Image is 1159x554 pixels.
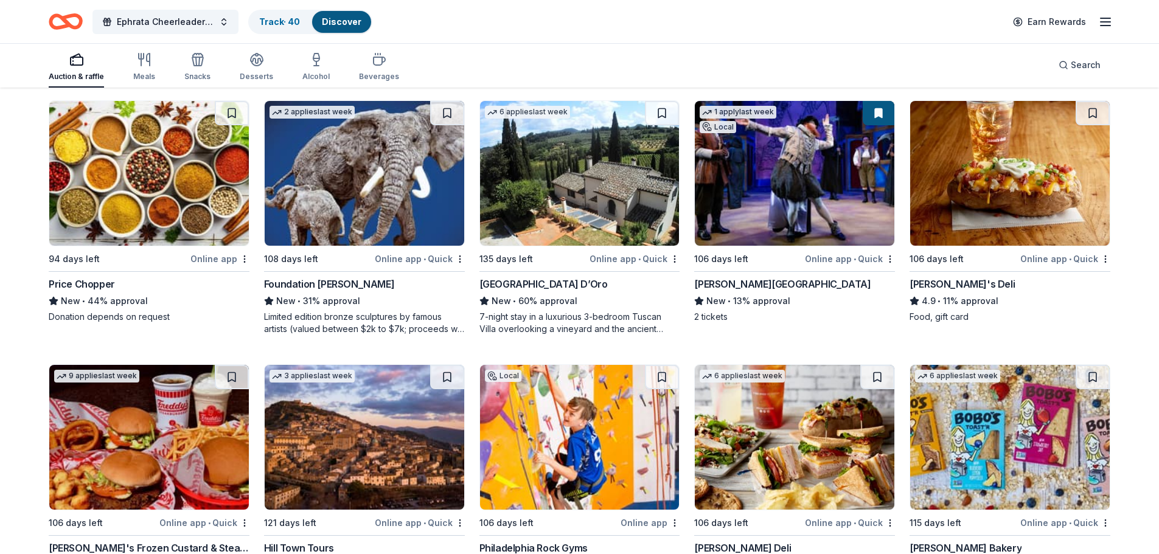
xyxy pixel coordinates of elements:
button: Search [1049,53,1110,77]
button: Meals [133,47,155,88]
div: Beverages [359,72,399,81]
img: Image for Freddy's Frozen Custard & Steakburgers [49,365,249,510]
div: Online app Quick [805,515,895,530]
div: Online app Quick [590,251,680,266]
div: Local [700,121,736,133]
div: 2 tickets [694,311,895,323]
div: Desserts [240,72,273,81]
span: • [1069,518,1071,528]
span: New [61,294,80,308]
div: 106 days left [694,252,748,266]
div: 121 days left [264,516,316,530]
div: Online app Quick [375,515,465,530]
div: 44% approval [49,294,249,308]
div: Online app [621,515,680,530]
a: Earn Rewards [1006,11,1093,33]
div: Snacks [184,72,211,81]
div: Donation depends on request [49,311,249,323]
div: 1 apply last week [700,106,776,119]
a: Home [49,7,83,36]
span: • [638,254,641,264]
button: Auction & raffle [49,47,104,88]
div: 9 applies last week [54,370,139,383]
div: Online app Quick [159,515,249,530]
div: 3 applies last week [270,370,355,383]
a: Image for Jason's Deli106 days leftOnline app•Quick[PERSON_NAME]'s Deli4.9•11% approvalFood, gift... [910,100,1110,323]
div: Online app Quick [1020,251,1110,266]
div: 13% approval [694,294,895,308]
img: Image for Hill Town Tours [265,365,464,510]
div: 6 applies last week [700,370,785,383]
div: Price Chopper [49,277,115,291]
div: Online app [190,251,249,266]
div: [GEOGRAPHIC_DATA] D’Oro [479,277,608,291]
div: Online app Quick [375,251,465,266]
div: Local [485,370,521,382]
div: Foundation [PERSON_NAME] [264,277,394,291]
div: 11% approval [910,294,1110,308]
img: Image for Villa Sogni D’Oro [480,101,680,246]
span: • [513,296,516,306]
div: Online app Quick [1020,515,1110,530]
div: Alcohol [302,72,330,81]
span: • [854,254,856,264]
div: Auction & raffle [49,72,104,81]
span: • [82,296,85,306]
a: Image for Price Chopper94 days leftOnline appPrice ChopperNew•44% approvalDonation depends on req... [49,100,249,323]
span: • [208,518,211,528]
button: Beverages [359,47,399,88]
span: • [938,296,941,306]
div: [PERSON_NAME]'s Deli [910,277,1015,291]
img: Image for Fulton Theatre [695,101,894,246]
div: 108 days left [264,252,318,266]
div: 31% approval [264,294,465,308]
img: Image for McAlister's Deli [695,365,894,510]
div: Food, gift card [910,311,1110,323]
img: Image for Philadelphia Rock Gyms [480,365,680,510]
span: • [423,518,426,528]
img: Image for Foundation Michelangelo [265,101,464,246]
img: Image for Jason's Deli [910,101,1110,246]
a: Discover [322,16,361,27]
button: Snacks [184,47,211,88]
a: Image for Fulton Theatre1 applylast weekLocal106 days leftOnline app•Quick[PERSON_NAME][GEOGRAPHI... [694,100,895,323]
div: 106 days left [49,516,103,530]
div: 2 applies last week [270,106,355,119]
a: Image for Villa Sogni D’Oro6 applieslast week135 days leftOnline app•Quick[GEOGRAPHIC_DATA] D’Oro... [479,100,680,335]
div: 115 days left [910,516,961,530]
div: 60% approval [479,294,680,308]
span: • [1069,254,1071,264]
span: New [706,294,726,308]
img: Image for Bobo's Bakery [910,365,1110,510]
span: Ephrata Cheerleaders BINGO Extravaganza [117,15,214,29]
div: 106 days left [910,252,964,266]
button: Ephrata Cheerleaders BINGO Extravaganza [92,10,238,34]
div: 6 applies last week [485,106,570,119]
div: [PERSON_NAME][GEOGRAPHIC_DATA] [694,277,871,291]
a: Track· 40 [259,16,300,27]
div: 94 days left [49,252,100,266]
span: • [423,254,426,264]
button: Alcohol [302,47,330,88]
div: 106 days left [479,516,534,530]
div: 7-night stay in a luxurious 3-bedroom Tuscan Villa overlooking a vineyard and the ancient walled ... [479,311,680,335]
div: 6 applies last week [915,370,1000,383]
span: Search [1071,58,1101,72]
div: 106 days left [694,516,748,530]
span: • [728,296,731,306]
div: Meals [133,72,155,81]
img: Image for Price Chopper [49,101,249,246]
button: Desserts [240,47,273,88]
div: Limited edition bronze sculptures by famous artists (valued between $2k to $7k; proceeds will spl... [264,311,465,335]
a: Image for Foundation Michelangelo2 applieslast week108 days leftOnline app•QuickFoundation [PERSO... [264,100,465,335]
button: Track· 40Discover [248,10,372,34]
div: 135 days left [479,252,533,266]
span: New [492,294,511,308]
span: 4.9 [922,294,936,308]
div: Online app Quick [805,251,895,266]
span: New [276,294,296,308]
span: • [298,296,301,306]
span: • [854,518,856,528]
